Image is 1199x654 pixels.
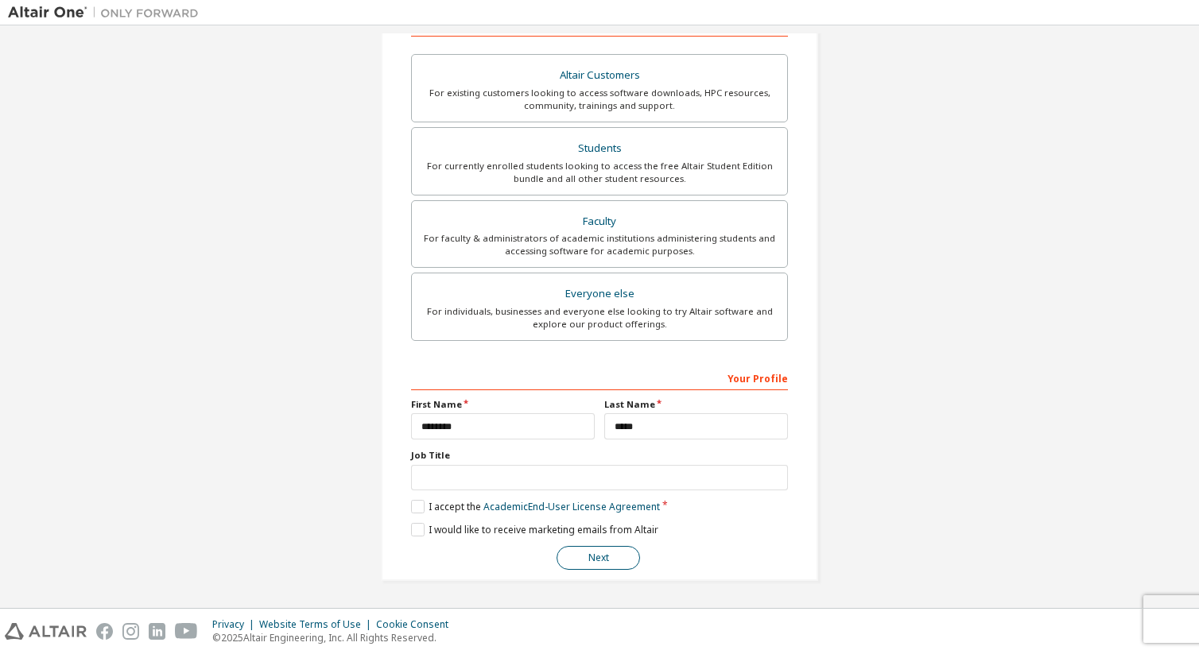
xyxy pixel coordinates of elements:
[259,618,376,631] div: Website Terms of Use
[421,137,778,160] div: Students
[411,365,788,390] div: Your Profile
[411,398,595,411] label: First Name
[212,618,259,631] div: Privacy
[421,305,778,331] div: For individuals, businesses and everyone else looking to try Altair software and explore our prod...
[421,87,778,112] div: For existing customers looking to access software downloads, HPC resources, community, trainings ...
[212,631,458,644] p: © 2025 Altair Engineering, Inc. All Rights Reserved.
[376,618,458,631] div: Cookie Consent
[421,211,778,233] div: Faculty
[483,500,660,513] a: Academic End-User License Agreement
[96,623,113,640] img: facebook.svg
[411,449,788,462] label: Job Title
[411,500,660,513] label: I accept the
[557,546,640,570] button: Next
[5,623,87,640] img: altair_logo.svg
[411,523,658,536] label: I would like to receive marketing emails from Altair
[604,398,788,411] label: Last Name
[421,232,778,257] div: For faculty & administrators of academic institutions administering students and accessing softwa...
[421,283,778,305] div: Everyone else
[175,623,198,640] img: youtube.svg
[421,160,778,185] div: For currently enrolled students looking to access the free Altair Student Edition bundle and all ...
[122,623,139,640] img: instagram.svg
[149,623,165,640] img: linkedin.svg
[8,5,207,21] img: Altair One
[421,64,778,87] div: Altair Customers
